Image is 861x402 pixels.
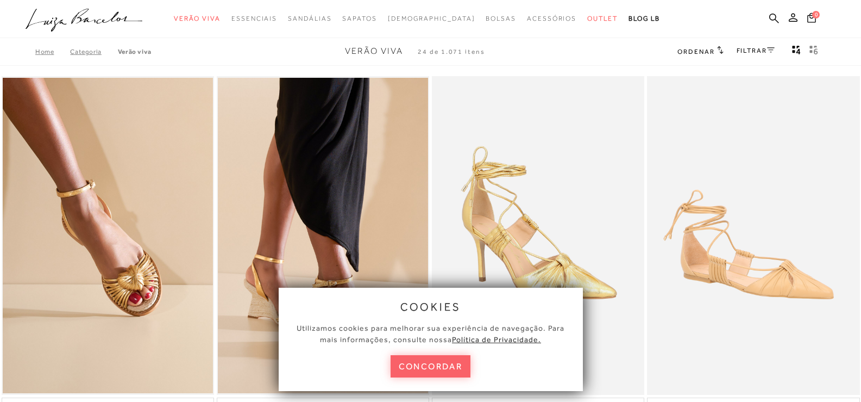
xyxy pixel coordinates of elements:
[3,78,213,394] img: RASTEIRA OURO COM SOLADO EM JUTÁ
[218,78,428,394] a: SANDÁLIA ANABELA OURO COM SALTO ALTO EM JUTA SANDÁLIA ANABELA OURO COM SALTO ALTO EM JUTA
[70,48,117,55] a: Categoria
[452,335,541,344] a: Política de Privacidade.
[433,78,643,394] img: SCARPIN SALTO ALTO EM METALIZADO OURO COM AMARRAÇÃO
[288,15,331,22] span: Sandálias
[342,9,376,29] a: categoryNavScreenReaderText
[342,15,376,22] span: Sapatos
[629,15,660,22] span: BLOG LB
[737,47,775,54] a: FILTRAR
[527,15,576,22] span: Acessórios
[297,324,564,344] span: Utilizamos cookies para melhorar sua experiência de navegação. Para mais informações, consulte nossa
[231,15,277,22] span: Essenciais
[3,78,213,394] a: RASTEIRA OURO COM SOLADO EM JUTÁ RASTEIRA OURO COM SOLADO EM JUTÁ
[174,9,221,29] a: categoryNavScreenReaderText
[677,48,714,55] span: Ordenar
[629,9,660,29] a: BLOG LB
[789,45,804,59] button: Mostrar 4 produtos por linha
[418,48,485,55] span: 24 de 1.071 itens
[118,48,152,55] a: Verão Viva
[648,78,858,394] img: SAPATILHA EM COURO BEGE AREIA COM AMARRAÇÃO
[35,48,70,55] a: Home
[388,9,475,29] a: noSubCategoriesText
[804,12,819,27] button: 0
[587,15,618,22] span: Outlet
[231,9,277,29] a: categoryNavScreenReaderText
[388,15,475,22] span: [DEMOGRAPHIC_DATA]
[391,355,471,378] button: concordar
[288,9,331,29] a: categoryNavScreenReaderText
[345,46,403,56] span: Verão Viva
[587,9,618,29] a: categoryNavScreenReaderText
[812,11,820,18] span: 0
[486,9,516,29] a: categoryNavScreenReaderText
[400,301,461,313] span: cookies
[527,9,576,29] a: categoryNavScreenReaderText
[806,45,821,59] button: gridText6Desc
[486,15,516,22] span: Bolsas
[433,78,643,394] a: SCARPIN SALTO ALTO EM METALIZADO OURO COM AMARRAÇÃO SCARPIN SALTO ALTO EM METALIZADO OURO COM AMA...
[648,78,858,394] a: SAPATILHA EM COURO BEGE AREIA COM AMARRAÇÃO SAPATILHA EM COURO BEGE AREIA COM AMARRAÇÃO
[218,78,428,394] img: SANDÁLIA ANABELA OURO COM SALTO ALTO EM JUTA
[174,15,221,22] span: Verão Viva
